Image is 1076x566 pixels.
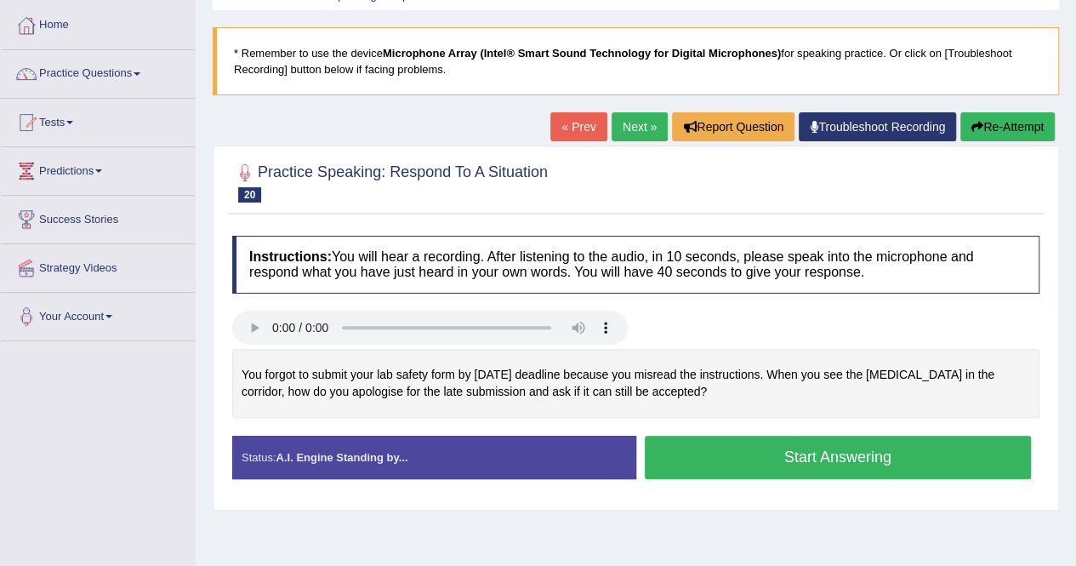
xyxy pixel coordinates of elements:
[960,112,1055,141] button: Re-Attempt
[232,349,1039,418] div: You forgot to submit your lab safety form by [DATE] deadline because you misread the instructions...
[1,99,195,141] a: Tests
[1,147,195,190] a: Predictions
[213,27,1059,95] blockquote: * Remember to use the device for speaking practice. Or click on [Troubleshoot Recording] button b...
[1,2,195,44] a: Home
[249,249,332,264] b: Instructions:
[232,236,1039,293] h4: You will hear a recording. After listening to the audio, in 10 seconds, please speak into the mic...
[1,196,195,238] a: Success Stories
[232,160,548,203] h2: Practice Speaking: Respond To A Situation
[232,436,636,479] div: Status:
[238,187,261,203] span: 20
[645,436,1032,479] button: Start Answering
[276,451,407,464] strong: A.I. Engine Standing by...
[1,293,195,335] a: Your Account
[383,47,781,60] b: Microphone Array (Intel® Smart Sound Technology for Digital Microphones)
[550,112,606,141] a: « Prev
[799,112,956,141] a: Troubleshoot Recording
[672,112,794,141] button: Report Question
[1,244,195,287] a: Strategy Videos
[1,50,195,93] a: Practice Questions
[612,112,668,141] a: Next »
